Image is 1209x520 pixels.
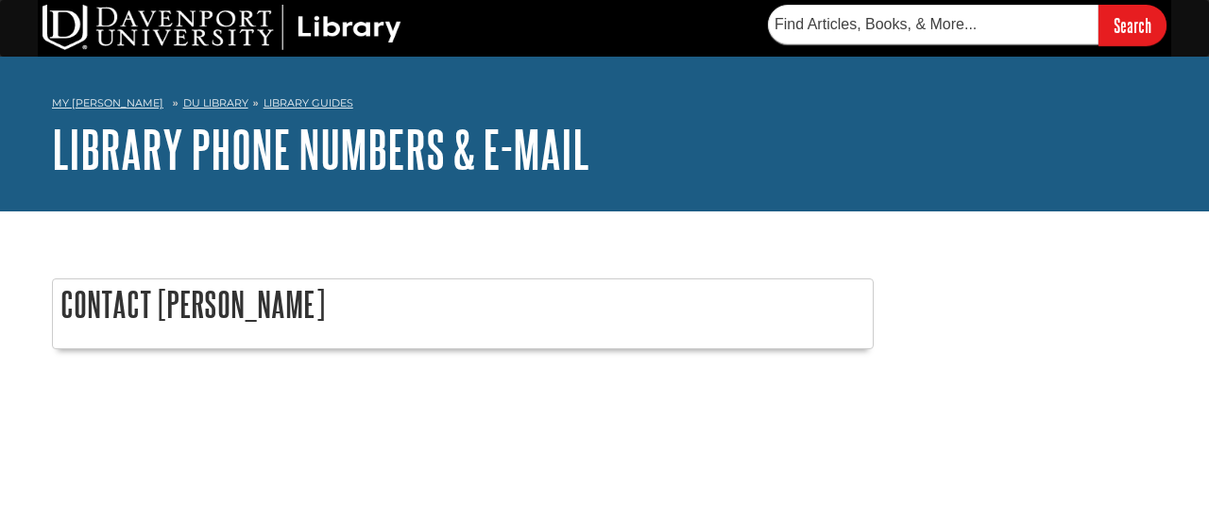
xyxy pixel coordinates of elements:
a: Library Phone Numbers & E-mail [52,120,589,178]
a: Library Guides [264,96,353,109]
form: Searches DU Library's articles, books, and more [768,5,1166,45]
h2: Contact [PERSON_NAME] [53,279,873,329]
img: DU Library [43,5,401,50]
input: Search [1098,5,1166,45]
a: My [PERSON_NAME] [52,95,163,111]
nav: breadcrumb [52,91,1157,121]
a: DU Library [183,96,248,109]
input: Find Articles, Books, & More... [768,5,1098,44]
